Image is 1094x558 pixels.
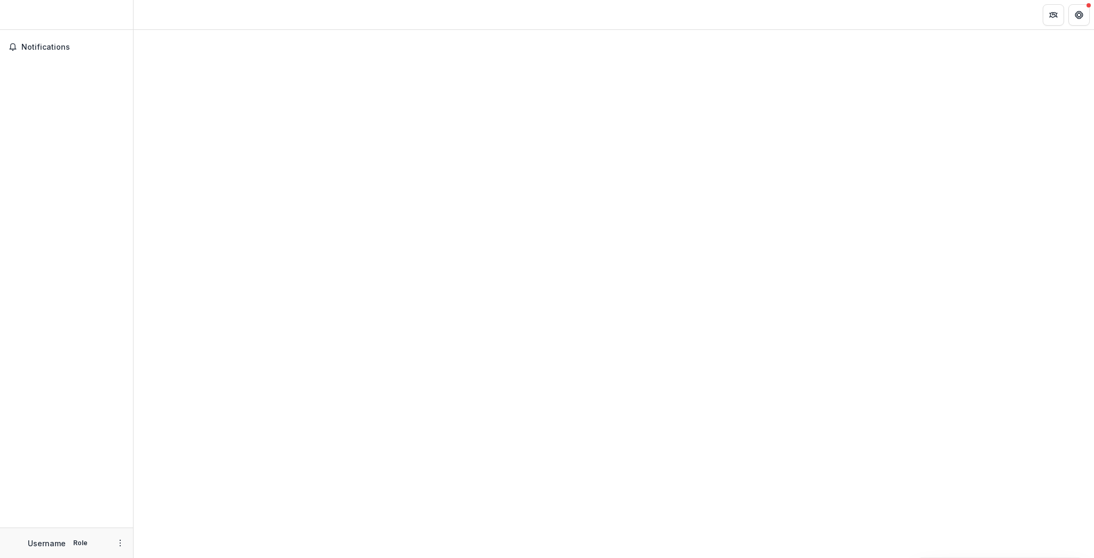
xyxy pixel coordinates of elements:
[28,538,66,549] p: Username
[114,537,127,549] button: More
[70,538,91,548] p: Role
[1068,4,1090,26] button: Get Help
[21,43,124,52] span: Notifications
[1043,4,1064,26] button: Partners
[4,38,129,56] button: Notifications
